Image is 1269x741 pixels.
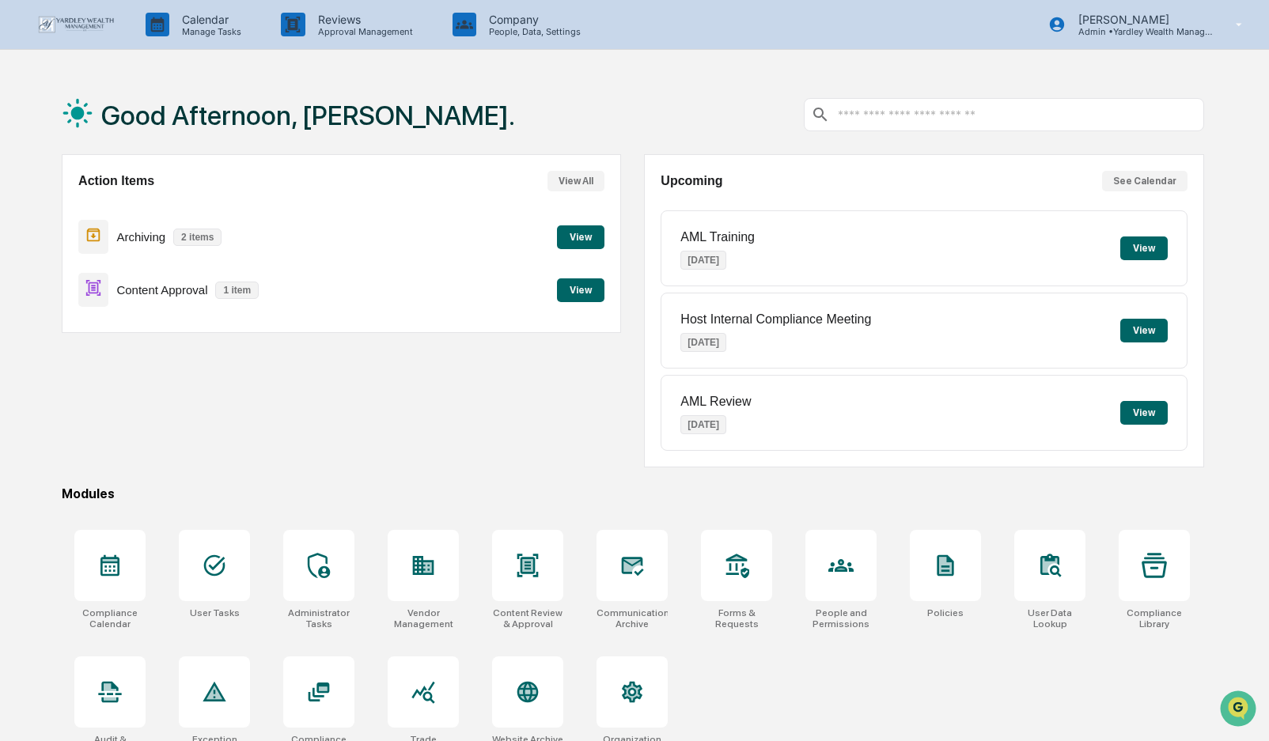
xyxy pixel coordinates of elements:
[1102,171,1188,191] button: See Calendar
[661,174,722,188] h2: Upcoming
[16,200,41,225] img: Michael Garry
[492,607,563,629] div: Content Review & Approval
[476,26,589,37] p: People, Data, Settings
[680,415,726,434] p: [DATE]
[557,229,604,244] a: View
[245,172,288,191] button: See all
[701,607,772,629] div: Forms & Requests
[157,350,191,361] span: Pylon
[71,137,218,149] div: We're available if you need us!
[680,312,871,327] p: Host Internal Compliance Meeting
[32,281,102,297] span: Preclearance
[116,230,165,244] p: Archiving
[16,121,44,149] img: 1746055101610-c473b297-6a78-478c-a979-82029cc54cd1
[131,215,137,228] span: •
[33,121,62,149] img: 4531339965365_218c74b014194aa58b9b_72.jpg
[9,274,108,303] a: 🖐️Preclearance
[190,607,240,618] div: User Tasks
[16,282,28,295] div: 🖐️
[1120,401,1168,425] button: View
[269,126,288,145] button: Start new chat
[305,26,421,37] p: Approval Management
[680,251,726,270] p: [DATE]
[38,16,114,33] img: logo
[1120,319,1168,342] button: View
[16,312,28,325] div: 🔎
[74,607,146,629] div: Compliance Calendar
[215,282,259,299] p: 1 item
[115,282,127,295] div: 🗄️
[116,283,207,297] p: Content Approval
[927,607,964,618] div: Policies
[112,349,191,361] a: Powered byPylon
[32,311,100,327] span: Data Lookup
[101,100,515,131] h1: Good Afternoon, [PERSON_NAME].
[1119,607,1190,629] div: Compliance Library
[71,121,259,137] div: Start new chat
[1218,689,1261,732] iframe: Open customer support
[16,176,106,188] div: Past conversations
[680,230,755,244] p: AML Training
[173,229,222,246] p: 2 items
[140,215,172,228] span: [DATE]
[169,26,249,37] p: Manage Tasks
[1066,26,1213,37] p: Admin • Yardley Wealth Management
[49,215,128,228] span: [PERSON_NAME]
[9,304,106,333] a: 🔎Data Lookup
[16,33,288,59] p: How can we help?
[388,607,459,629] div: Vendor Management
[78,174,154,188] h2: Action Items
[305,13,421,26] p: Reviews
[557,282,604,297] a: View
[805,607,877,629] div: People and Permissions
[169,13,249,26] p: Calendar
[62,486,1204,501] div: Modules
[597,607,668,629] div: Communications Archive
[547,171,604,191] button: View All
[1066,13,1213,26] p: [PERSON_NAME]
[680,333,726,352] p: [DATE]
[108,274,203,303] a: 🗄️Attestations
[557,278,604,302] button: View
[283,607,354,629] div: Administrator Tasks
[557,225,604,249] button: View
[1120,236,1168,260] button: View
[1014,607,1085,629] div: User Data Lookup
[476,13,589,26] p: Company
[131,281,196,297] span: Attestations
[680,395,751,409] p: AML Review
